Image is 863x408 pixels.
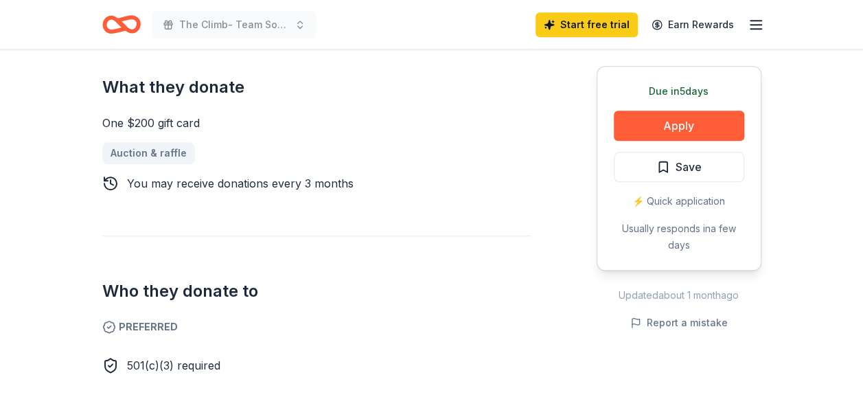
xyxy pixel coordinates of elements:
div: Updated about 1 month ago [597,287,761,304]
button: Report a mistake [630,315,728,331]
a: Start free trial [536,12,638,37]
span: Save [676,158,702,176]
div: Usually responds in a few days [614,220,744,253]
a: Earn Rewards [643,12,742,37]
a: Auction & raffle [102,142,195,164]
div: One $200 gift card [102,115,531,131]
h2: Who they donate to [102,280,531,302]
button: Apply [614,111,744,141]
div: Due in 5 days [614,83,744,100]
a: Home [102,8,141,41]
span: 501(c)(3) required [127,359,220,372]
button: Save [614,152,744,182]
button: The Climb- Team Southern [GEOGRAPHIC_DATA] [152,11,317,38]
span: The Climb- Team Southern [GEOGRAPHIC_DATA] [179,16,289,33]
div: You may receive donations every 3 months [127,175,354,192]
div: ⚡️ Quick application [614,193,744,209]
h2: What they donate [102,76,531,98]
span: Preferred [102,319,531,335]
